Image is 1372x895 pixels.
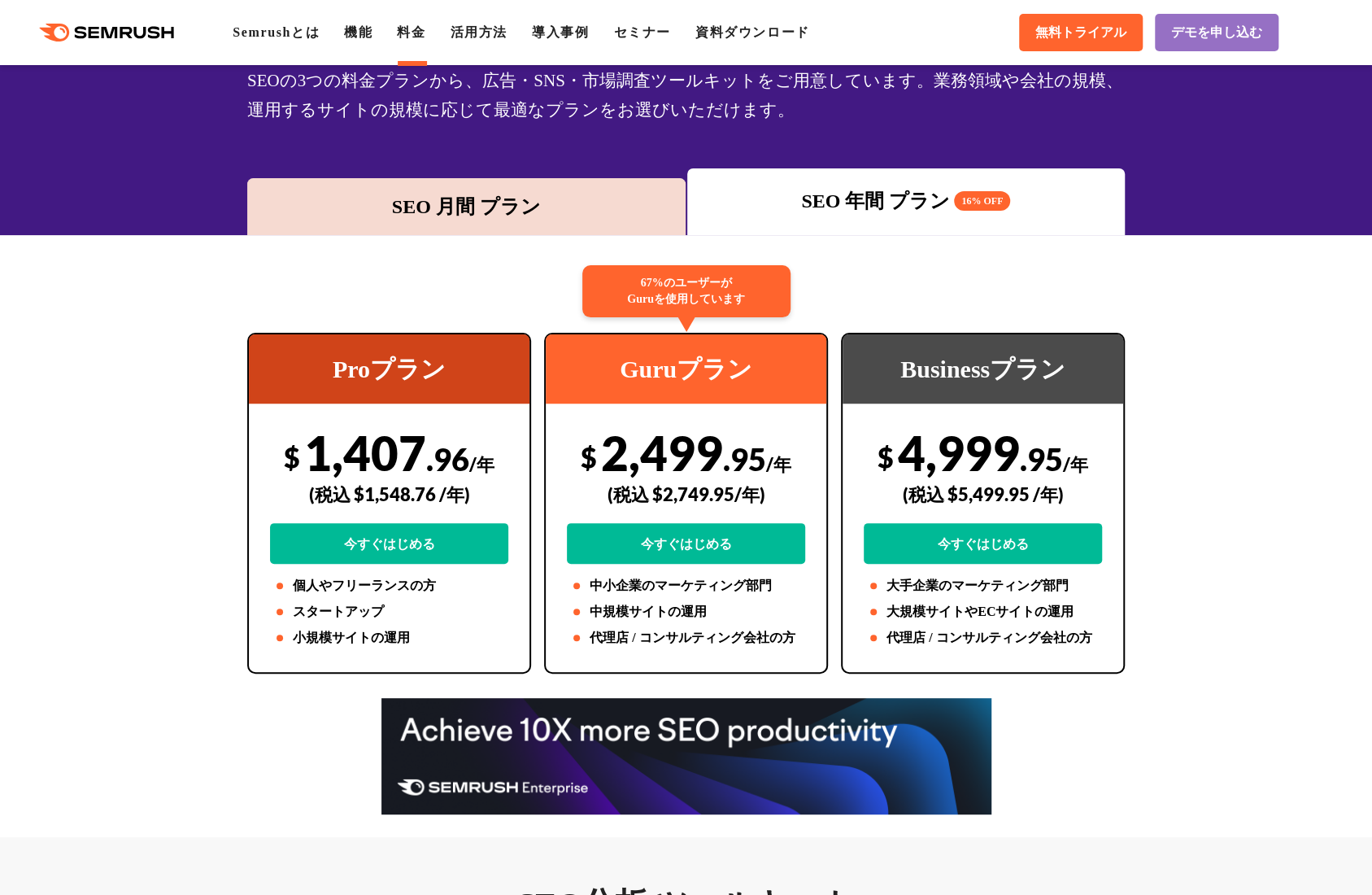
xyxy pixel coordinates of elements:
span: .95 [723,440,766,478]
span: /年 [1063,453,1088,475]
li: 大手企業のマーケティング部門 [864,576,1102,596]
li: 中小企業のマーケティング部門 [567,576,805,596]
div: Guruプラン [546,334,826,404]
a: 無料トライアル [1019,14,1143,51]
a: 料金 [397,25,425,39]
div: 1,407 [270,424,508,564]
a: 今すぐはじめる [567,523,805,564]
div: ドメイン: [DOMAIN_NAME] [42,42,188,57]
div: v 4.0.25 [46,26,80,39]
span: 16% OFF [954,191,1010,211]
span: .96 [426,440,469,478]
div: Proプラン [249,334,529,404]
a: デモを申し込む [1155,14,1278,51]
span: $ [581,440,597,474]
span: デモを申し込む [1171,24,1262,41]
span: $ [878,440,894,474]
img: website_grey.svg [26,42,39,57]
div: SEO 年間 プラン [695,186,1117,216]
img: tab_keywords_by_traffic_grey.svg [171,103,184,116]
li: 大規模サイトやECサイトの運用 [864,602,1102,622]
li: 代理店 / コンサルティング会社の方 [864,628,1102,648]
div: (税込 $2,749.95/年) [567,465,805,523]
div: キーワード流入 [189,104,262,115]
img: tab_domain_overview_orange.svg [55,103,68,116]
a: 今すぐはじめる [864,523,1102,564]
li: 中規模サイトの運用 [567,602,805,622]
div: 67%のユーザーが Guruを使用しています [582,265,791,317]
span: .95 [1020,440,1063,478]
div: 4,999 [864,424,1102,564]
div: SEO 月間 プラン [255,192,677,221]
li: スタートアップ [270,602,508,622]
div: (税込 $1,548.76 /年) [270,465,508,523]
span: $ [284,440,300,474]
div: 2,499 [567,424,805,564]
img: logo_orange.svg [26,26,39,39]
a: 今すぐはじめる [270,523,508,564]
a: セミナー [613,25,670,39]
li: 個人やフリーランスの方 [270,576,508,596]
div: Businessプラン [843,334,1123,404]
a: 資料ダウンロード [695,25,810,39]
li: 小規模サイトの運用 [270,628,508,648]
a: 機能 [344,25,372,39]
span: 無料トライアル [1035,24,1126,41]
div: (税込 $5,499.95 /年) [864,465,1102,523]
div: SEOの3つの料金プランから、広告・SNS・市場調査ツールキットをご用意しています。業務領域や会社の規模、運用するサイトの規模に応じて最適なプランをお選びいただけます。 [247,66,1125,124]
a: 導入事例 [532,25,589,39]
span: /年 [766,453,791,475]
div: ドメイン概要 [73,104,136,115]
span: /年 [469,453,494,475]
a: Semrushとは [233,25,320,39]
li: 代理店 / コンサルティング会社の方 [567,628,805,648]
a: 活用方法 [451,25,507,39]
